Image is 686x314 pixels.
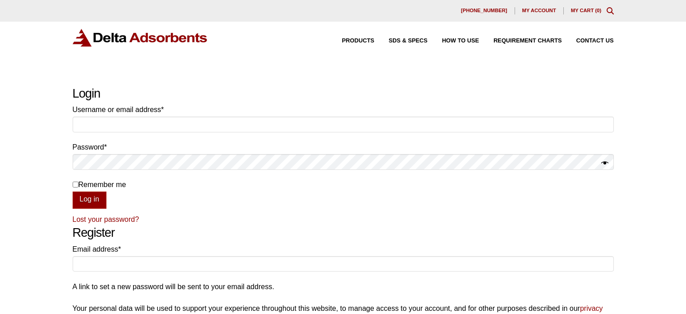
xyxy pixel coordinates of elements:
[607,7,614,14] div: Toggle Modal Content
[562,38,614,44] a: Contact Us
[73,29,208,47] img: Delta Adsorbents
[389,38,428,44] span: SDS & SPECS
[73,86,614,101] h2: Login
[78,181,126,188] span: Remember me
[576,38,614,44] span: Contact Us
[601,157,608,170] button: Show password
[374,38,428,44] a: SDS & SPECS
[73,281,614,293] p: A link to set a new password will be sent to your email address.
[73,182,78,187] input: Remember me
[73,216,139,223] a: Lost your password?
[73,103,614,116] label: Username or email address
[442,38,479,44] span: How to Use
[479,38,562,44] a: Requirement Charts
[428,38,479,44] a: How to Use
[327,38,374,44] a: Products
[73,225,614,240] h2: Register
[522,8,556,13] span: My account
[597,8,599,13] span: 0
[73,192,106,209] button: Log in
[515,7,564,14] a: My account
[461,8,507,13] span: [PHONE_NUMBER]
[342,38,374,44] span: Products
[73,243,614,255] label: Email address
[454,7,515,14] a: [PHONE_NUMBER]
[571,8,602,13] a: My Cart (0)
[73,141,614,153] label: Password
[493,38,562,44] span: Requirement Charts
